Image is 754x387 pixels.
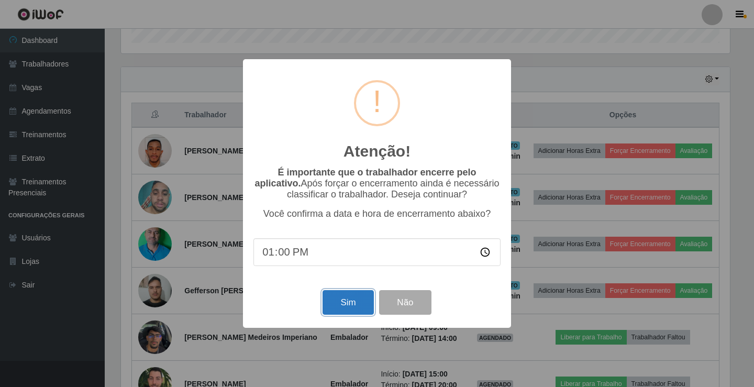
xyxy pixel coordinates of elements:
button: Não [379,290,431,315]
h2: Atenção! [343,142,411,161]
p: Você confirma a data e hora de encerramento abaixo? [253,208,501,219]
b: É importante que o trabalhador encerre pelo aplicativo. [254,167,476,189]
button: Sim [323,290,373,315]
p: Após forçar o encerramento ainda é necessário classificar o trabalhador. Deseja continuar? [253,167,501,200]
